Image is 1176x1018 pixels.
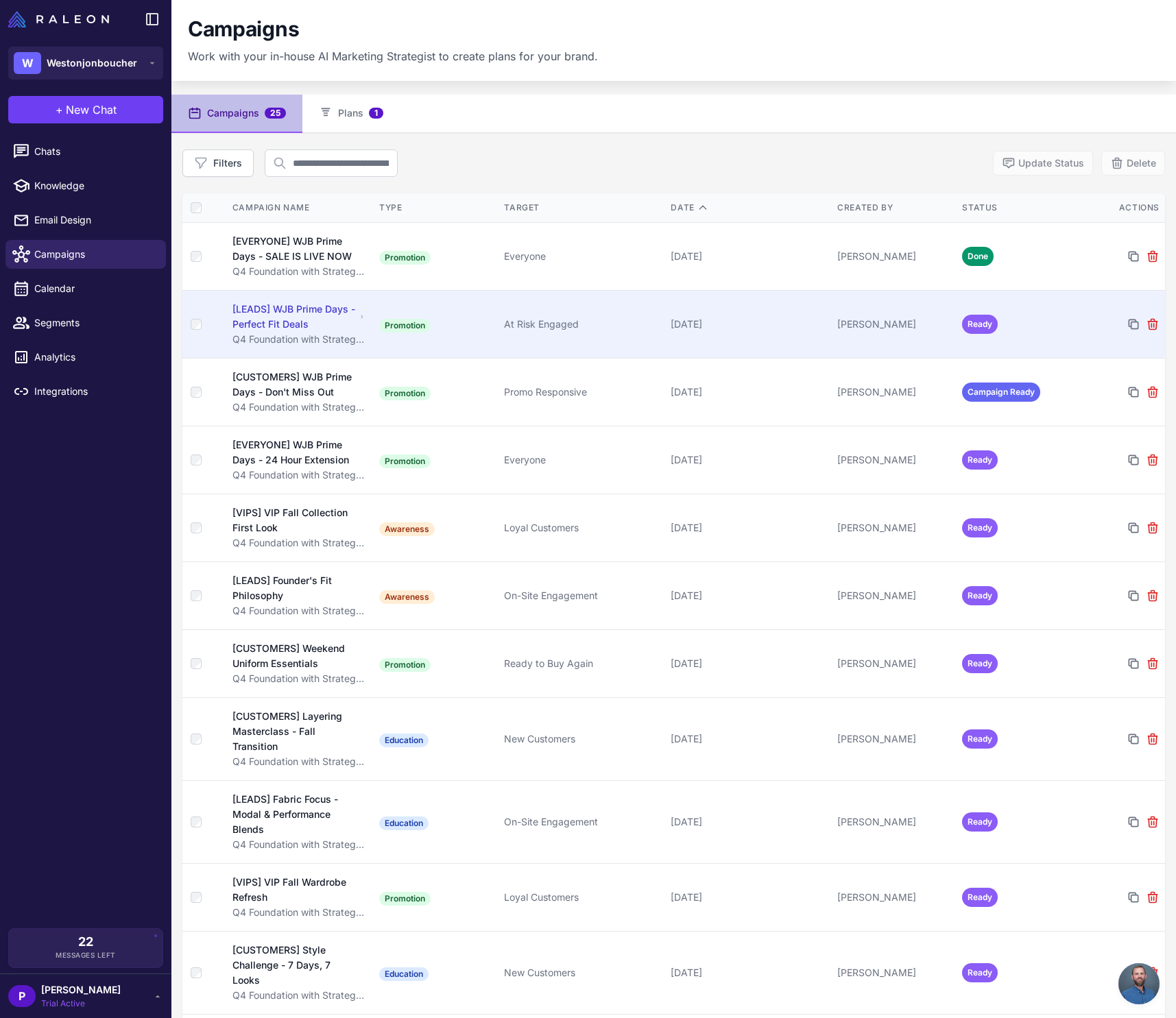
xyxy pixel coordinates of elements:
div: [PERSON_NAME] [837,520,951,535]
span: Calendar [34,281,155,296]
div: [DATE] [671,814,826,829]
div: [PERSON_NAME] [837,317,951,332]
div: Q4 Foundation with Strategic WJB Prime Days Execution [232,837,366,852]
div: Target [504,202,660,214]
span: Ready [962,586,998,605]
button: Filters [182,149,254,177]
div: Date [671,202,826,214]
div: At Risk Engaged [504,317,660,332]
span: Ready [962,450,998,470]
div: [DATE] [671,656,826,671]
span: Education [379,967,429,981]
div: New Customers [504,731,660,747]
div: [CUSTOMERS] Weekend Uniform Essentials [232,641,357,671]
div: Type [379,202,493,214]
span: Ready [962,963,998,982]
div: Open chat [1118,963,1160,1004]
button: Delete [1101,151,1165,175]
div: Q4 Foundation with Strategic WJB Prime Days Execution [232,671,366,686]
div: [PERSON_NAME] [837,890,951,905]
div: [DATE] [671,520,826,535]
span: Done [962,247,994,266]
span: Promotion [379,319,431,332]
span: Email Design [34,213,155,228]
div: [DATE] [671,890,826,905]
div: [CUSTOMERS] Layering Masterclass - Fall Transition [232,709,357,754]
a: Chats [5,137,166,166]
div: [PERSON_NAME] [837,385,951,400]
button: Plans1 [302,95,400,133]
span: Promotion [379,892,431,906]
div: [PERSON_NAME] [837,249,951,264]
div: Q4 Foundation with Strategic WJB Prime Days Execution [232,400,366,415]
div: Q4 Foundation with Strategic WJB Prime Days Execution [232,754,366,769]
div: Q4 Foundation with Strategic WJB Prime Days Execution [232,468,366,483]
div: [CUSTOMERS] WJB Prime Days - Don't Miss Out [232,369,357,400]
span: Promotion [379,658,431,672]
div: Ready to Buy Again [504,656,660,671]
a: Raleon Logo [8,11,115,27]
div: [PERSON_NAME] [837,965,951,980]
div: Everyone [504,249,660,264]
div: [VIPS] VIP Fall Wardrobe Refresh [232,875,355,905]
button: WWestonjonboucher [8,47,163,80]
div: [LEADS] Fabric Focus - Modal & Performance Blends [232,792,357,837]
span: Ready [962,729,998,749]
button: +New Chat [8,96,163,123]
img: Raleon Logo [8,11,109,27]
div: W [14,52,41,74]
div: On-Site Engagement [504,814,660,829]
span: Promotion [379,251,431,265]
a: Segments [5,308,166,337]
div: [DATE] [671,731,826,747]
span: [PERSON_NAME] [41,982,121,997]
div: [DATE] [671,588,826,603]
span: Segments [34,315,155,330]
span: Campaigns [34,247,155,262]
div: [VIPS] VIP Fall Collection First Look [232,505,355,535]
button: Campaigns25 [171,95,302,133]
div: [PERSON_NAME] [837,814,951,829]
a: Campaigns [5,240,166,269]
span: Westonjonboucher [47,56,137,71]
span: 22 [78,936,93,948]
div: Campaign Name [232,202,366,214]
span: Messages Left [56,950,116,960]
span: Promotion [379,387,431,400]
div: [LEADS] Founder's Fit Philosophy [232,573,355,603]
span: 25 [265,108,286,119]
span: Ready [962,812,998,832]
span: Campaign Ready [962,383,1040,402]
div: Loyal Customers [504,520,660,535]
div: Q4 Foundation with Strategic WJB Prime Days Execution [232,905,366,920]
div: [PERSON_NAME] [837,656,951,671]
div: Promo Responsive [504,385,660,400]
span: Awareness [379,522,435,536]
span: Ready [962,315,998,334]
span: Integrations [34,384,155,399]
a: Analytics [5,343,166,372]
span: Promotion [379,455,431,468]
button: Update Status [993,151,1093,175]
div: [EVERYONE] WJB Prime Days - SALE IS LIVE NOW [232,234,357,264]
th: Actions [1082,193,1165,223]
div: [LEADS] WJB Prime Days - Perfect Fit Deals [232,302,357,332]
div: [PERSON_NAME] [837,588,951,603]
p: Work with your in-house AI Marketing Strategist to create plans for your brand. [188,48,598,64]
span: Chats [34,144,155,159]
div: Status [962,202,1076,214]
span: Ready [962,888,998,907]
span: + [56,101,63,118]
div: Everyone [504,452,660,468]
div: [DATE] [671,452,826,468]
div: [DATE] [671,317,826,332]
span: Ready [962,654,998,673]
div: P [8,985,36,1007]
div: Q4 Foundation with Strategic WJB Prime Days Execution [232,332,366,347]
div: [DATE] [671,965,826,980]
div: Created By [837,202,951,214]
div: On-Site Engagement [504,588,660,603]
div: Q4 Foundation with Strategic WJB Prime Days Execution [232,603,366,618]
div: Q4 Foundation with Strategic WJB Prime Days Execution [232,264,366,279]
span: Analytics [34,350,155,365]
